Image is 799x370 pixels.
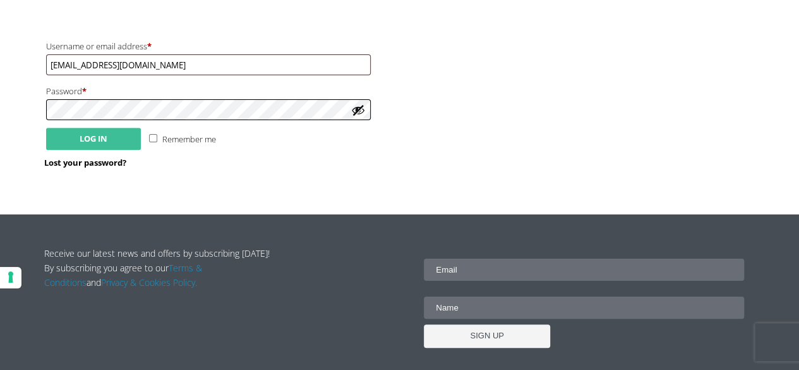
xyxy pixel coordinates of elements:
input: Email [424,259,744,281]
button: Show password [351,103,365,117]
span: Remember me [162,133,216,145]
button: Log in [46,128,141,150]
input: Name [424,297,744,319]
input: SIGN UP [424,324,550,348]
a: Privacy & Cookies Policy. [101,276,197,288]
input: Remember me [149,134,157,142]
a: Terms & Conditions [44,262,202,288]
label: Password [46,83,371,99]
a: Lost your password? [44,157,126,168]
label: Username or email address [46,38,371,54]
p: Receive our latest news and offers by subscribing [DATE]! By subscribing you agree to our and [44,246,277,290]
